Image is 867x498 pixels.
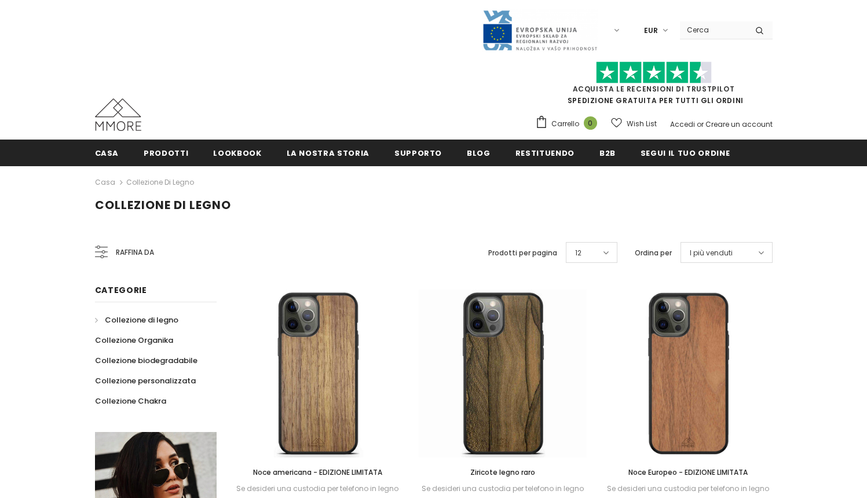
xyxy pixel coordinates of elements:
[95,310,178,330] a: Collezione di legno
[95,355,197,366] span: Collezione biodegradabile
[680,21,747,38] input: Search Site
[535,67,773,105] span: SPEDIZIONE GRATUITA PER TUTTI GLI ORDINI
[599,148,616,159] span: B2B
[467,148,491,159] span: Blog
[635,247,672,259] label: Ordina per
[551,118,579,130] span: Carrello
[482,25,598,35] a: Javni Razpis
[234,466,402,479] a: Noce americana - EDIZIONE LIMITATA
[627,118,657,130] span: Wish List
[95,371,196,391] a: Collezione personalizzata
[253,467,382,477] span: Noce americana - EDIZIONE LIMITATA
[670,119,695,129] a: Accedi
[535,115,603,133] a: Carrello 0
[644,25,658,36] span: EUR
[641,148,730,159] span: Segui il tuo ordine
[95,175,115,189] a: Casa
[95,350,197,371] a: Collezione biodegradabile
[573,84,735,94] a: Acquista le recensioni di TrustPilot
[116,246,154,259] span: Raffina da
[482,9,598,52] img: Javni Razpis
[467,140,491,166] a: Blog
[213,148,261,159] span: Lookbook
[515,148,575,159] span: Restituendo
[604,466,772,479] a: Noce Europeo - EDIZIONE LIMITATA
[95,284,147,296] span: Categorie
[144,140,188,166] a: Prodotti
[697,119,704,129] span: or
[95,375,196,386] span: Collezione personalizzata
[95,396,166,407] span: Collezione Chakra
[611,113,657,134] a: Wish List
[628,467,748,477] span: Noce Europeo - EDIZIONE LIMITATA
[126,177,194,187] a: Collezione di legno
[95,140,119,166] a: Casa
[95,148,119,159] span: Casa
[515,140,575,166] a: Restituendo
[95,335,173,346] span: Collezione Organika
[470,467,535,477] span: Ziricote legno raro
[105,314,178,325] span: Collezione di legno
[575,247,581,259] span: 12
[95,330,173,350] a: Collezione Organika
[584,116,597,130] span: 0
[599,140,616,166] a: B2B
[144,148,188,159] span: Prodotti
[690,247,733,259] span: I più venduti
[705,119,773,129] a: Creare un account
[641,140,730,166] a: Segui il tuo ordine
[394,148,442,159] span: supporto
[394,140,442,166] a: supporto
[596,61,712,84] img: Fidati di Pilot Stars
[213,140,261,166] a: Lookbook
[95,98,141,131] img: Casi MMORE
[287,140,370,166] a: La nostra storia
[95,391,166,411] a: Collezione Chakra
[95,197,231,213] span: Collezione di legno
[419,466,587,479] a: Ziricote legno raro
[287,148,370,159] span: La nostra storia
[488,247,557,259] label: Prodotti per pagina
